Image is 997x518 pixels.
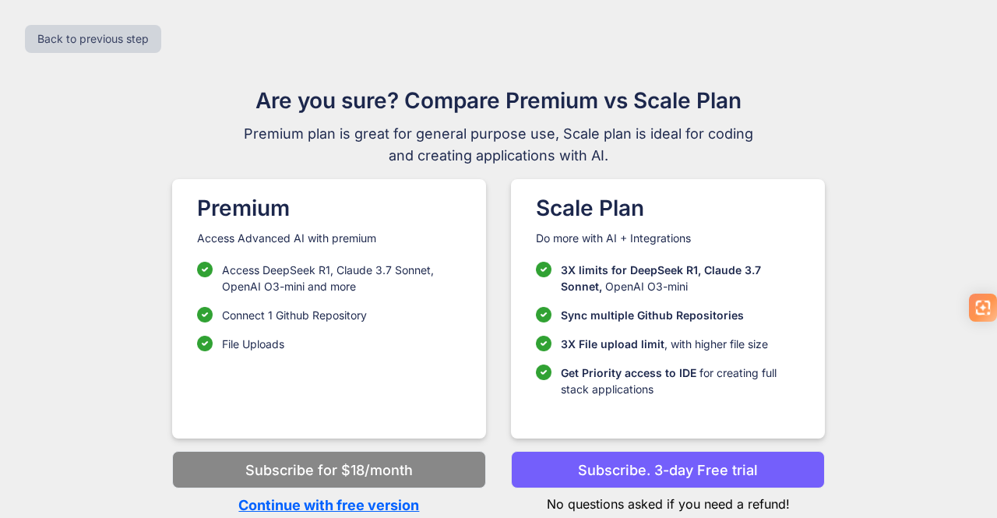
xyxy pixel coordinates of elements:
img: checklist [536,262,551,277]
p: for creating full stack applications [561,365,800,397]
span: 3X limits for DeepSeek R1, Claude 3.7 Sonnet, [561,263,761,293]
p: Subscribe. 3-day Free trial [578,460,758,481]
img: checklist [197,336,213,351]
h1: Are you sure? Compare Premium vs Scale Plan [237,84,760,117]
img: checklist [536,336,551,351]
span: Premium plan is great for general purpose use, Scale plan is ideal for coding and creating applic... [237,123,760,167]
p: Access Advanced AI with premium [197,231,461,246]
h1: Premium [197,192,461,224]
img: checklist [536,307,551,322]
p: OpenAI O3-mini [561,262,800,294]
img: checklist [197,262,213,277]
p: File Uploads [222,336,284,352]
img: checklist [197,307,213,322]
img: checklist [536,365,551,380]
p: Subscribe for $18/month [245,460,413,481]
span: Get Priority access to IDE [561,366,696,379]
p: Connect 1 Github Repository [222,307,367,323]
button: Back to previous step [25,25,161,53]
p: Access DeepSeek R1, Claude 3.7 Sonnet, OpenAI O3-mini and more [222,262,461,294]
h1: Scale Plan [536,192,800,224]
p: No questions asked if you need a refund! [511,488,825,513]
p: Do more with AI + Integrations [536,231,800,246]
p: Continue with free version [172,495,486,516]
p: Sync multiple Github Repositories [561,307,744,323]
p: , with higher file size [561,336,768,352]
button: Subscribe for $18/month [172,451,486,488]
span: 3X File upload limit [561,337,664,351]
button: Subscribe. 3-day Free trial [511,451,825,488]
